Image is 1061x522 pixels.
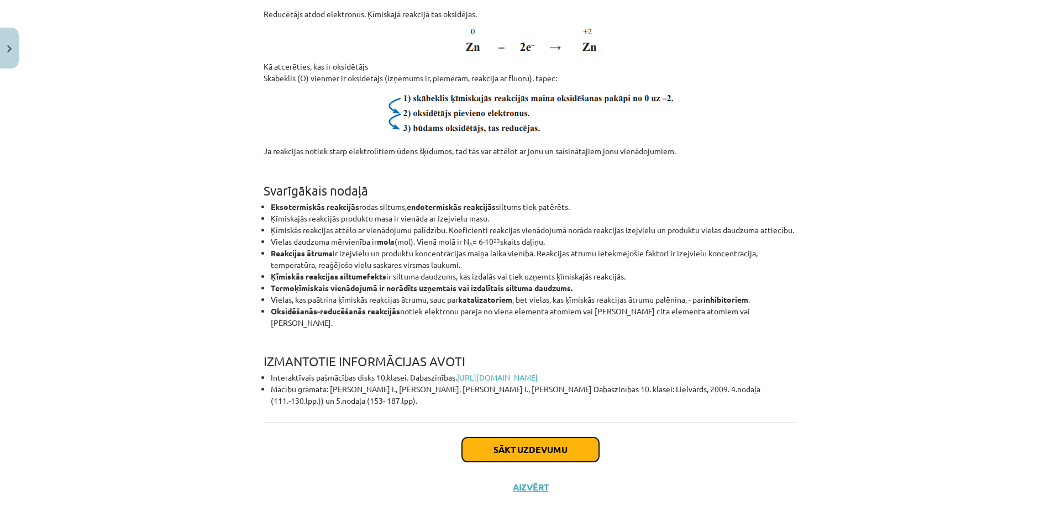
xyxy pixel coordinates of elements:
[271,305,797,329] li: notiek elektronu pāreja no viena elementa atomiem vai [PERSON_NAME] cita elementa atomiem vai [PE...
[271,383,797,407] li: Mācību grāmata: [PERSON_NAME] I., [PERSON_NAME], [PERSON_NAME] I., [PERSON_NAME] Dabaszinības 10....
[271,201,797,213] li: rodas siltums, siltums tiek patērēts.
[377,236,395,246] strong: mols
[271,306,400,316] strong: Oksidēšanās-reducēšanās reakcijās
[271,248,333,258] strong: Reakcijas ātrums
[271,294,797,305] li: Vielas, kas paātrina ķīmiskās reakcijas ātrumu, sauc par , bet vielas, kas ķīmiskās reakcijas ātr...
[510,482,551,493] button: Aizvērt
[264,164,797,198] h1: Svarīgākais nodaļā
[271,247,797,271] li: ir izejvielu un produktu koncentrācijas maiņa laika vienībā. Reakcijas ātrumu ietekmējošie faktor...
[264,334,797,368] h1: IZMANTOTIE INFORMĀCIJAS AVOTI
[7,45,12,52] img: icon-close-lesson-0947bae3869378f0d4975bcd49f059093ad1ed9edebbc8119c70593378902aed.svg
[462,437,599,462] button: Sākt uzdevumu
[271,372,797,383] li: Interaktīvais pašmācības disks 10.klasei. Dabaszinības.
[703,294,748,304] strong: inhibitoriem
[469,240,472,248] sub: A
[271,236,797,247] li: Vielas daudzuma mērvienība ir (mol). Vienā molā ir N = 6·10 skaits daļiņu.
[458,294,512,304] strong: katalizatoriem
[493,236,500,245] sup: 23
[264,8,797,20] p: Reducētājs atdod elektronus. Ķīmiskajā reakcijā tas oksidējas.
[271,202,359,212] strong: Eksotermiskās reakcijās
[264,145,797,157] p: Ja reakcijas notiek starp elektrolītiem ūdens šķīdumos, tad tās var attēlot ar jonu un saīsinātaj...
[271,213,797,224] li: Ķīmiskajās reakcijās produktu masa ir vienāda ar izejvielu masu.
[271,271,797,282] li: ir siltuma daudzums, kas izdalās vai tiek uzņemts ķīmiskajās reakcijās.
[271,271,386,281] strong: Ķīmiskās reakcijas siltumefekts
[264,61,797,84] p: Kā atcerēties, kas ir oksidētājs Skābeklis (O) vienmēr ir oksidētājs (izņēmums ir, piemēram, reak...
[407,202,496,212] strong: endotermiskās reakcijās
[457,372,538,382] a: [URL][DOMAIN_NAME]
[271,283,572,293] strong: Termoķīmiskais vienādojumā ir norādīts uzņemtais vai izdalītais siltuma daudzums.
[271,224,797,236] li: Ķīmiskās reakcijas attēlo ar vienādojumu palīdzību. Koeficienti reakcijas vienādojumā norāda reak...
